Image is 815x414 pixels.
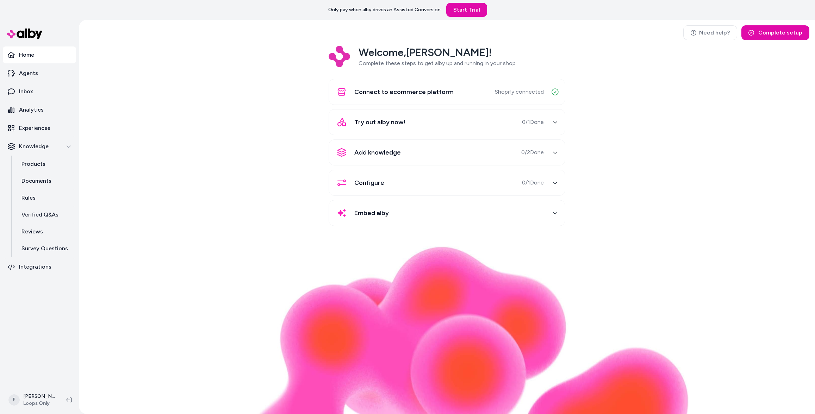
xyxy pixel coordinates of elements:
span: Loops Only [23,400,55,407]
a: Analytics [3,101,76,118]
p: Rules [21,194,36,202]
a: Verified Q&As [14,206,76,223]
button: Configure0/1Done [333,174,561,191]
span: Connect to ecommerce platform [354,87,454,97]
a: Integrations [3,258,76,275]
p: Agents [19,69,38,77]
p: Experiences [19,124,50,132]
span: 0 / 1 Done [522,178,544,187]
button: Try out alby now!0/1Done [333,114,561,131]
a: Reviews [14,223,76,240]
p: Home [19,51,34,59]
p: Reviews [21,227,43,236]
a: Need help? [683,25,737,40]
a: Documents [14,172,76,189]
button: E[PERSON_NAME]Loops Only [4,389,61,411]
span: Complete these steps to get alby up and running in your shop. [359,60,517,67]
p: Analytics [19,106,44,114]
img: alby Bubble [205,246,689,414]
span: E [8,394,20,406]
p: Survey Questions [21,244,68,253]
p: Documents [21,177,51,185]
p: Only pay when alby drives an Assisted Conversion [328,6,441,13]
a: Products [14,156,76,172]
button: Embed alby [333,205,561,221]
img: Logo [329,46,350,67]
a: Inbox [3,83,76,100]
a: Survey Questions [14,240,76,257]
span: Add knowledge [354,148,401,157]
button: Knowledge [3,138,76,155]
p: Verified Q&As [21,211,58,219]
p: Inbox [19,87,33,96]
button: Add knowledge0/2Done [333,144,561,161]
span: Embed alby [354,208,389,218]
a: Start Trial [446,3,487,17]
a: Home [3,46,76,63]
img: alby Logo [7,29,42,39]
p: [PERSON_NAME] [23,393,55,400]
a: Rules [14,189,76,206]
p: Integrations [19,263,51,271]
p: Knowledge [19,142,49,151]
span: Try out alby now! [354,117,406,127]
span: 0 / 1 Done [522,118,544,126]
a: Agents [3,65,76,82]
button: Complete setup [741,25,809,40]
a: Experiences [3,120,76,137]
button: Connect to ecommerce platformShopify connected [333,83,561,100]
p: Products [21,160,45,168]
span: Shopify connected [495,88,544,96]
h2: Welcome, [PERSON_NAME] ! [359,46,517,59]
span: 0 / 2 Done [521,148,544,157]
span: Configure [354,178,384,188]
